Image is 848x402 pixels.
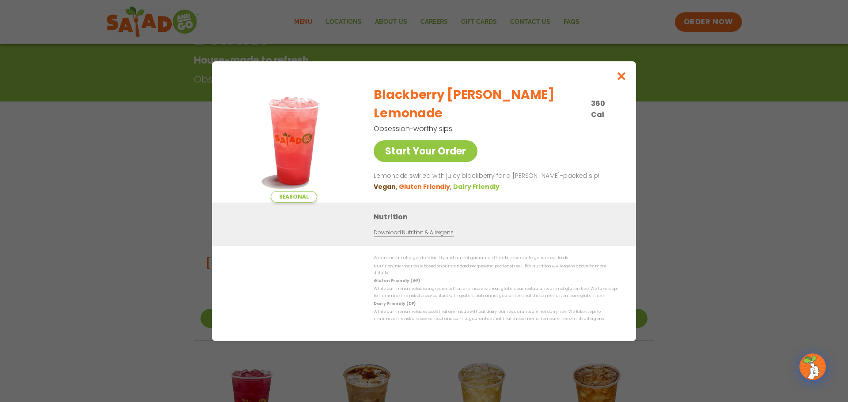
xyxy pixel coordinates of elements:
[374,86,586,123] h2: Blackberry [PERSON_NAME] Lemonade
[453,182,501,191] li: Dairy Friendly
[374,255,618,261] p: We are not an allergen free facility and cannot guarantee the absence of allergens in our foods.
[374,301,415,306] strong: Dairy Friendly (DF)
[232,79,356,203] img: Featured product photo for Blackberry Bramble Lemonade
[374,211,623,222] h3: Nutrition
[374,140,477,162] a: Start Your Order
[374,308,618,322] p: While our menu includes foods that are made without dairy, our restaurants are not dairy free. We...
[399,182,453,191] li: Gluten Friendly
[800,354,825,379] img: wpChatIcon
[374,182,399,191] li: Vegan
[607,61,636,91] button: Close modal
[591,98,615,120] p: 360 Cal
[271,191,317,203] span: Seasonal
[374,278,420,283] strong: Gluten Friendly (GF)
[374,286,618,299] p: While our menu includes ingredients that are made without gluten, our restaurants are not gluten ...
[374,263,618,276] p: Nutrition information is based on our standard recipes and portion sizes. Click Nutrition & Aller...
[374,171,615,181] p: Lemonade swirled with juicy blackberry for a [PERSON_NAME]-packed sip!
[374,229,453,237] a: Download Nutrition & Allergens
[374,123,572,134] p: Obsession-worthy sips.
